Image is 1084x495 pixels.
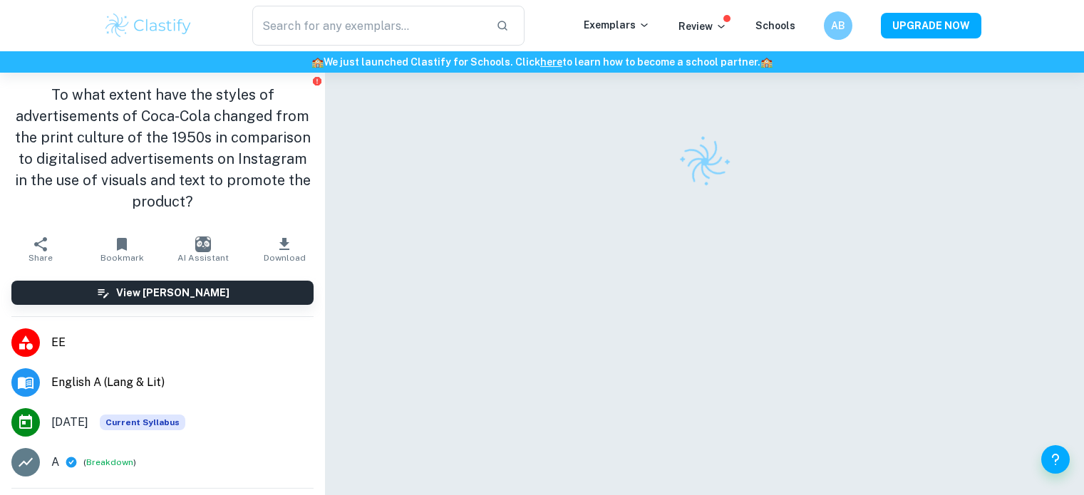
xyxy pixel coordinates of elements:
[51,414,88,431] span: [DATE]
[100,415,185,430] span: Current Syllabus
[103,11,194,40] img: Clastify logo
[177,253,229,263] span: AI Assistant
[11,84,314,212] h1: To what extent have the styles of advertisements of Coca-Cola changed from the print culture of t...
[100,253,144,263] span: Bookmark
[264,253,306,263] span: Download
[51,374,314,391] span: English A (Lang & Lit)
[29,253,53,263] span: Share
[3,54,1081,70] h6: We just launched Clastify for Schools. Click to learn how to become a school partner.
[195,236,211,252] img: AI Assistant
[584,17,650,33] p: Exemplars
[669,127,740,197] img: Clastify logo
[244,229,325,269] button: Download
[51,454,59,471] p: A
[81,229,162,269] button: Bookmark
[824,11,852,40] button: AB
[540,56,562,68] a: here
[830,18,846,33] h6: AB
[100,415,185,430] div: This exemplar is based on the current syllabus. Feel free to refer to it for inspiration/ideas wh...
[311,56,324,68] span: 🏫
[755,20,795,31] a: Schools
[51,334,314,351] span: EE
[1041,445,1070,474] button: Help and Feedback
[311,75,322,86] button: Report issue
[760,56,773,68] span: 🏫
[83,456,136,469] span: ( )
[881,13,981,38] button: UPGRADE NOW
[86,456,133,469] button: Breakdown
[252,6,485,46] input: Search for any exemplars...
[11,281,314,305] button: View [PERSON_NAME]
[162,229,244,269] button: AI Assistant
[678,19,727,34] p: Review
[116,285,229,301] h6: View [PERSON_NAME]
